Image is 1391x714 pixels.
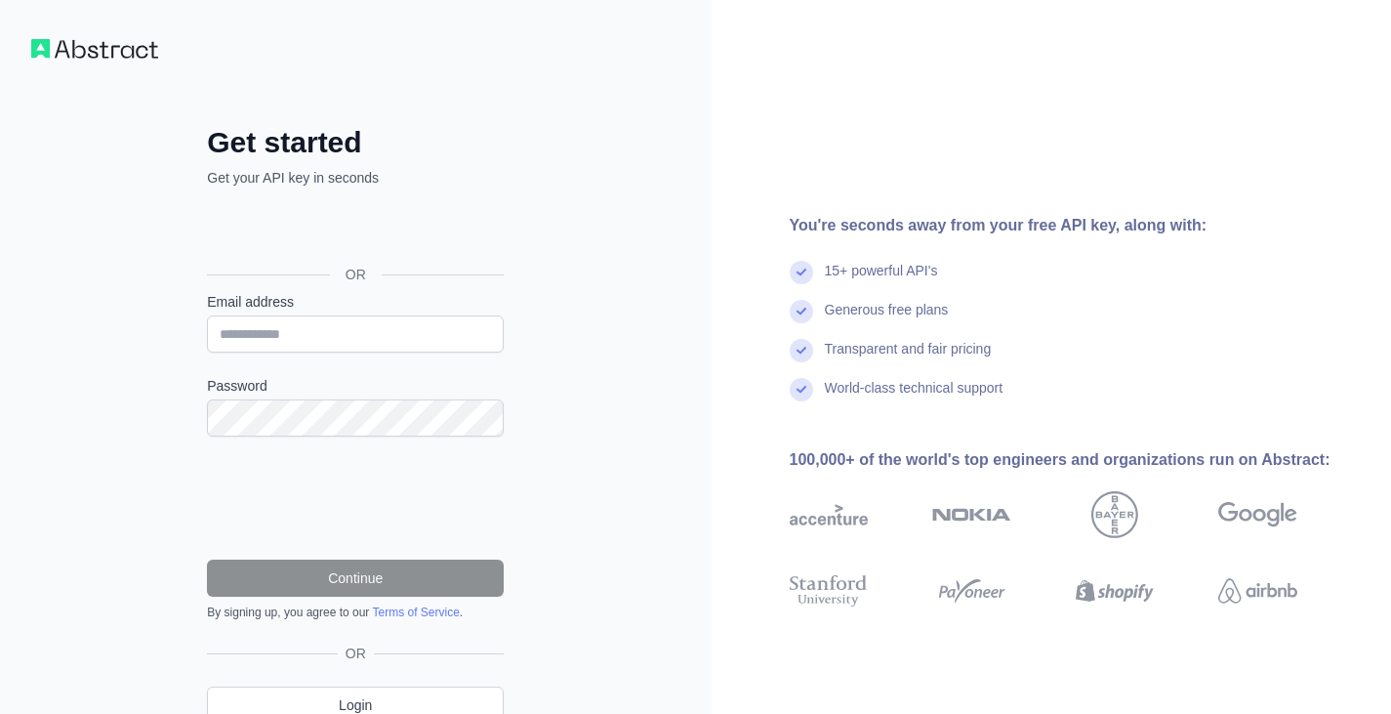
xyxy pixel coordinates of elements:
div: Generous free plans [825,300,949,339]
img: nokia [932,491,1011,538]
iframe: Botão "Fazer login com o Google" [197,209,510,252]
img: Workflow [31,39,158,59]
button: Continue [207,560,504,597]
span: OR [338,644,374,663]
img: check mark [790,261,813,284]
label: Password [207,376,504,396]
div: 15+ powerful API's [825,261,938,300]
img: payoneer [932,571,1011,610]
img: shopify [1076,571,1155,610]
h2: Get started [207,125,504,160]
iframe: reCAPTCHA [207,460,504,536]
img: accenture [790,491,869,538]
img: check mark [790,300,813,323]
div: Transparent and fair pricing [825,339,992,378]
div: 100,000+ of the world's top engineers and organizations run on Abstract: [790,448,1361,472]
img: bayer [1091,491,1138,538]
img: google [1218,491,1297,538]
img: check mark [790,339,813,362]
a: Terms of Service [372,606,459,619]
p: Get your API key in seconds [207,168,504,188]
div: You're seconds away from your free API key, along with: [790,214,1361,237]
img: check mark [790,378,813,401]
span: OR [330,265,382,284]
div: By signing up, you agree to our . [207,605,504,620]
label: Email address [207,292,504,312]
img: airbnb [1218,571,1297,610]
div: World-class technical support [825,378,1003,417]
img: stanford university [790,571,869,610]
